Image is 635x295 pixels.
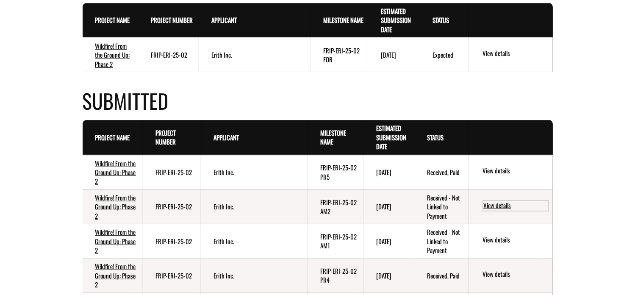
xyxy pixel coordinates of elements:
a: View details [482,49,549,59]
td: FRIP-ERI-25-02 [143,189,201,224]
time: [DATE] [376,237,391,246]
a: Wildfire! From the Ground Up: Phase 2 [95,159,136,186]
td: 5/15/2025 [363,259,414,293]
td: Received - Not Linked to Payment [414,224,469,259]
a: View details [482,200,549,211]
a: Wildfire! From the Ground Up: Phase 2 [95,227,136,255]
td: Erith Inc. [199,38,311,72]
td: FRIP-ERI-25-02 PR4 [308,259,363,293]
a: Wildfire! From the Ground Up: Phase 2 [95,193,136,220]
a: Project Name [95,15,130,25]
td: Erith Inc. [201,259,308,293]
h4: Submitted [83,86,553,116]
a: Status [427,133,444,142]
td: Wildfire! From the Ground Up: Phase 2 [83,155,143,190]
td: Erith Inc. [201,155,308,190]
td: Wildfire! From the Ground Up: Phase 2 [83,259,143,293]
time: [DATE] [381,50,396,59]
td: FRIP-ERI-25-02 [143,155,201,190]
td: Erith Inc. [201,224,308,259]
td: 9/30/2025 [368,38,420,72]
time: [DATE] [376,202,391,211]
td: Wildfire! From the Ground Up: Phase 2 [83,224,143,259]
td: Erith Inc. [201,189,308,224]
td: Expected [420,38,469,72]
a: Applicant [214,133,239,142]
td: Received - Not Linked to Payment [414,189,469,224]
a: Project Name [95,133,130,142]
a: Milestone Name [320,128,346,146]
td: FRIP-ERI-25-02 [138,38,199,72]
a: Project Number [151,15,193,25]
td: action menu [469,259,552,293]
th: Actions [469,3,552,38]
a: Milestone Name [323,15,363,25]
td: action menu [469,224,552,259]
td: FRIP-ERI-25-02 AM2 [308,189,363,224]
td: action menu [469,38,552,72]
a: View details [482,235,549,245]
td: action menu [469,155,552,190]
td: FRIP-ERI-25-02 [143,259,201,293]
a: View details [482,166,549,176]
a: Applicant [211,15,237,25]
td: Received, Paid [414,259,469,293]
td: 8/15/2025 [363,189,414,224]
a: Estimated Submission Date [376,123,406,151]
td: FRIP-ERI-25-02 [143,224,201,259]
td: FRIP-ERI-25-02 PR5 [308,155,363,190]
time: [DATE] [376,271,391,280]
td: 5/30/2025 [363,224,414,259]
a: View details [482,270,549,280]
a: Project Number [155,128,176,146]
td: Wildfire! From the Ground Up: Phase 2 [83,189,143,224]
th: Actions [469,120,552,155]
a: Wildfire! From the Ground Up: Phase 2 [95,41,130,69]
time: [DATE] [376,167,391,177]
a: Status [433,15,449,25]
td: 8/31/2025 [363,155,414,190]
td: Received, Paid [414,155,469,190]
td: action menu [469,189,552,224]
td: FRIP-ERI-25-02 FOR [311,38,368,72]
td: FRIP-ERI-25-02 AM1 [308,224,363,259]
a: Wildfire! From the Ground Up: Phase 2 [95,262,136,289]
a: Estimated Submission Date [381,6,411,34]
td: Wildfire! From the Ground Up: Phase 2 [83,38,139,72]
